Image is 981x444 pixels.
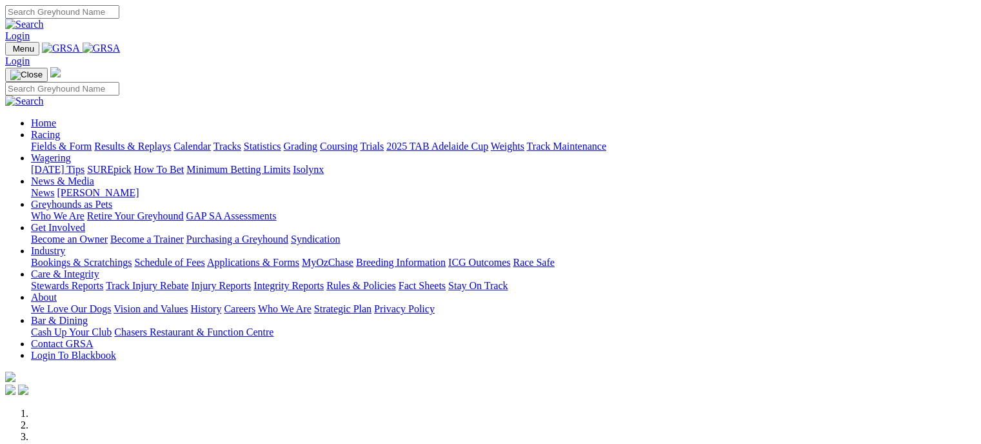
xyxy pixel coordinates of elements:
[31,303,976,315] div: About
[31,292,57,303] a: About
[5,5,119,19] input: Search
[291,234,340,245] a: Syndication
[94,141,171,152] a: Results & Replays
[31,176,94,187] a: News & Media
[213,141,241,152] a: Tracks
[491,141,524,152] a: Weights
[31,210,976,222] div: Greyhounds as Pets
[31,187,54,198] a: News
[31,327,976,338] div: Bar & Dining
[5,82,119,96] input: Search
[356,257,446,268] a: Breeding Information
[31,315,88,326] a: Bar & Dining
[253,280,324,291] a: Integrity Reports
[13,44,34,54] span: Menu
[399,280,446,291] a: Fact Sheets
[42,43,80,54] img: GRSA
[114,327,273,338] a: Chasers Restaurant & Function Centre
[31,164,84,175] a: [DATE] Tips
[31,338,93,349] a: Contact GRSA
[134,257,204,268] a: Schedule of Fees
[31,210,84,221] a: Who We Are
[448,280,508,291] a: Stay On Track
[360,141,384,152] a: Trials
[191,280,251,291] a: Injury Reports
[110,234,184,245] a: Become a Trainer
[207,257,299,268] a: Applications & Forms
[31,129,60,140] a: Racing
[31,222,85,233] a: Get Involved
[258,303,312,314] a: Who We Are
[224,303,255,314] a: Careers
[527,141,606,152] a: Track Maintenance
[320,141,358,152] a: Coursing
[293,164,324,175] a: Isolynx
[31,245,65,256] a: Industry
[5,96,44,107] img: Search
[31,280,103,291] a: Stewards Reports
[57,187,139,198] a: [PERSON_NAME]
[5,372,15,382] img: logo-grsa-white.png
[106,280,188,291] a: Track Injury Rebate
[190,303,221,314] a: History
[31,152,71,163] a: Wagering
[326,280,396,291] a: Rules & Policies
[87,210,184,221] a: Retire Your Greyhound
[31,187,976,199] div: News & Media
[31,350,116,361] a: Login To Blackbook
[5,68,48,82] button: Toggle navigation
[5,42,39,55] button: Toggle navigation
[186,234,288,245] a: Purchasing a Greyhound
[134,164,184,175] a: How To Bet
[31,141,976,152] div: Racing
[31,257,976,268] div: Industry
[5,19,44,30] img: Search
[31,234,108,245] a: Become an Owner
[31,234,976,245] div: Get Involved
[31,117,56,128] a: Home
[31,268,99,279] a: Care & Integrity
[83,43,121,54] img: GRSA
[10,70,43,80] img: Close
[186,164,290,175] a: Minimum Betting Limits
[31,303,111,314] a: We Love Our Dogs
[374,303,435,314] a: Privacy Policy
[31,327,112,338] a: Cash Up Your Club
[114,303,188,314] a: Vision and Values
[186,210,277,221] a: GAP SA Assessments
[244,141,281,152] a: Statistics
[314,303,372,314] a: Strategic Plan
[284,141,317,152] a: Grading
[31,280,976,292] div: Care & Integrity
[31,257,132,268] a: Bookings & Scratchings
[386,141,488,152] a: 2025 TAB Adelaide Cup
[31,164,976,176] div: Wagering
[87,164,131,175] a: SUREpick
[302,257,353,268] a: MyOzChase
[50,67,61,77] img: logo-grsa-white.png
[31,141,92,152] a: Fields & Form
[31,199,112,210] a: Greyhounds as Pets
[513,257,554,268] a: Race Safe
[173,141,211,152] a: Calendar
[5,30,30,41] a: Login
[5,385,15,395] img: facebook.svg
[448,257,510,268] a: ICG Outcomes
[18,385,28,395] img: twitter.svg
[5,55,30,66] a: Login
